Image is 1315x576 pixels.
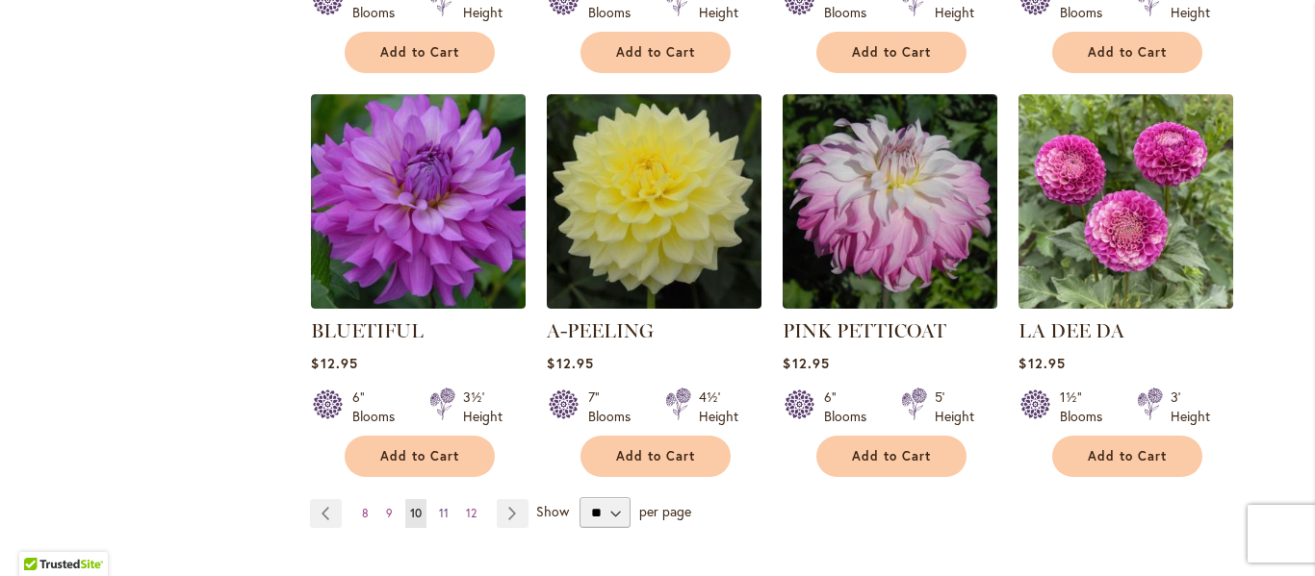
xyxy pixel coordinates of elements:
[311,94,526,309] img: Bluetiful
[824,388,878,426] div: 6" Blooms
[357,499,374,528] a: 8
[547,319,654,342] a: A-PEELING
[1018,294,1233,313] a: La Dee Da
[463,388,503,426] div: 3½' Height
[816,32,967,73] button: Add to Cart
[1060,388,1114,426] div: 1½" Blooms
[1088,448,1167,464] span: Add to Cart
[1052,32,1202,73] button: Add to Cart
[783,294,997,313] a: Pink Petticoat
[14,508,68,562] iframe: Launch Accessibility Center
[1018,94,1233,309] img: La Dee Da
[547,94,761,309] img: A-Peeling
[352,388,406,426] div: 6" Blooms
[345,32,495,73] button: Add to Cart
[362,506,369,520] span: 8
[381,499,398,528] a: 9
[311,354,357,372] span: $12.95
[783,94,997,309] img: Pink Petticoat
[1018,354,1065,372] span: $12.95
[380,448,459,464] span: Add to Cart
[311,319,424,342] a: BLUETIFUL
[852,44,931,61] span: Add to Cart
[580,436,731,477] button: Add to Cart
[466,506,477,520] span: 12
[311,294,526,313] a: Bluetiful
[386,506,393,520] span: 9
[935,388,974,426] div: 5' Height
[380,44,459,61] span: Add to Cart
[1018,319,1124,342] a: LA DEE DA
[1088,44,1167,61] span: Add to Cart
[547,294,761,313] a: A-Peeling
[852,448,931,464] span: Add to Cart
[410,506,422,520] span: 10
[783,319,946,342] a: PINK PETTICOAT
[580,32,731,73] button: Add to Cart
[816,436,967,477] button: Add to Cart
[439,506,449,520] span: 11
[536,502,569,520] span: Show
[461,499,481,528] a: 12
[1171,388,1210,426] div: 3' Height
[1052,436,1202,477] button: Add to Cart
[547,354,593,372] span: $12.95
[616,448,695,464] span: Add to Cart
[699,388,738,426] div: 4½' Height
[345,436,495,477] button: Add to Cart
[588,388,642,426] div: 7" Blooms
[616,44,695,61] span: Add to Cart
[639,502,691,520] span: per page
[434,499,453,528] a: 11
[783,354,829,372] span: $12.95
